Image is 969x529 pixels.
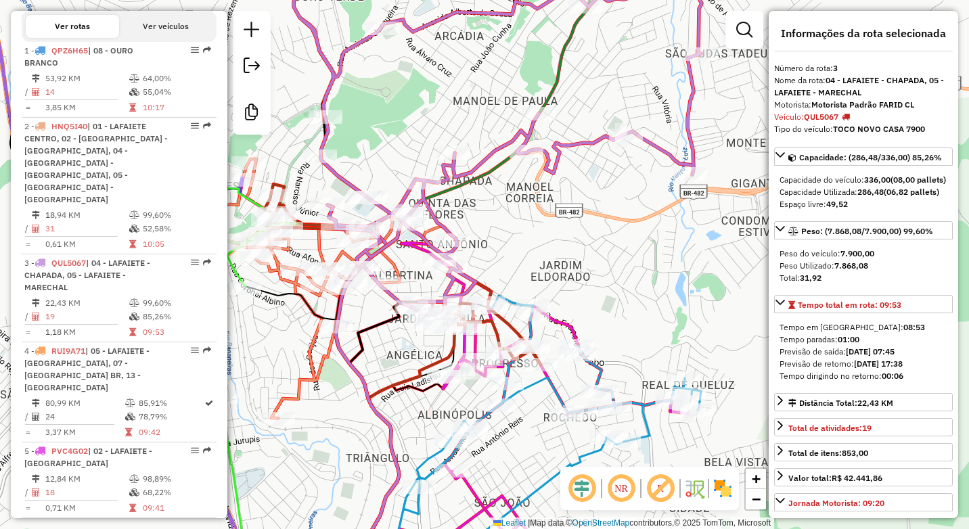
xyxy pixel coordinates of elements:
[119,15,212,38] button: Ver veículos
[788,497,884,509] div: Jornada Motorista: 09:20
[24,410,31,423] td: /
[774,62,953,74] div: Número da rota:
[32,74,40,83] i: Distância Total
[142,486,210,499] td: 68,22%
[129,225,139,233] i: % de utilização da cubagem
[774,75,944,97] strong: 04 - LAFAIETE - CHAPADA, 05 - LAFAIETE - MARECHAL
[24,45,133,68] span: 1 -
[572,518,630,528] a: OpenStreetMap
[45,501,129,515] td: 0,71 KM
[203,446,211,455] em: Rota exportada
[24,121,168,204] span: | 01 - LAFAIETE CENTRO, 02 - [GEOGRAPHIC_DATA] - [GEOGRAPHIC_DATA], 04 - [GEOGRAPHIC_DATA] - [GEO...
[854,359,903,369] strong: [DATE] 17:38
[566,472,598,505] span: Ocultar deslocamento
[129,103,136,112] i: Tempo total em rota
[142,296,210,310] td: 99,60%
[32,475,40,483] i: Distância Total
[24,346,150,392] span: 4 -
[683,478,705,499] img: Fluxo de ruas
[129,88,139,96] i: % de utilização da cubagem
[24,258,150,292] span: 3 -
[129,475,139,483] i: % de utilização do peso
[788,472,882,484] div: Valor total:
[746,469,766,489] a: Zoom in
[32,413,40,421] i: Total de Atividades
[798,300,901,310] span: Tempo total em rota: 09:53
[26,15,119,38] button: Ver rotas
[774,393,953,411] a: Distância Total:22,43 KM
[24,222,31,235] td: /
[774,99,953,111] div: Motorista:
[32,211,40,219] i: Distância Total
[774,147,953,166] a: Capacidade: (286,48/336,00) 85,26%
[833,124,925,134] strong: TOCO NOVO CASA 7900
[32,225,40,233] i: Total de Atividades
[838,334,859,344] strong: 01:00
[45,85,129,99] td: 14
[774,74,953,99] div: Nome da rota:
[24,425,31,439] td: =
[712,478,734,499] img: Exibir/Ocultar setores
[45,222,129,235] td: 31
[142,72,210,85] td: 64,00%
[780,333,947,346] div: Tempo paradas:
[774,221,953,239] a: Peso: (7.868,08/7.900,00) 99,60%
[842,113,850,121] i: Tipo do veículo ou veículo exclusivo violado
[780,272,947,284] div: Total:
[857,187,884,197] strong: 286,48
[45,410,125,423] td: 24
[780,186,947,198] div: Capacidade Utilizada:
[203,258,211,267] em: Rota exportada
[24,346,150,392] span: | 05 - LAFAIETE - [GEOGRAPHIC_DATA], 07 - [GEOGRAPHIC_DATA] BR, 13 - [GEOGRAPHIC_DATA]
[774,468,953,486] a: Valor total:R$ 42.441,86
[423,320,457,333] div: Atividade não roteirizada - SUPERMERCADO AZEVEDO
[774,295,953,313] a: Tempo total em rota: 09:53
[45,101,129,114] td: 3,85 KM
[45,425,125,439] td: 3,37 KM
[826,199,848,209] strong: 49,52
[801,226,933,236] span: Peso: (7.868,08/7.900,00) 99,60%
[834,260,868,271] strong: 7.868,08
[203,346,211,354] em: Rota exportada
[129,299,139,307] i: % de utilização do peso
[191,258,199,267] em: Opções
[51,258,86,268] span: QUL5067
[774,493,953,511] a: Jornada Motorista: 09:20
[138,410,204,423] td: 78,79%
[24,501,31,515] td: =
[788,447,868,459] div: Total de itens:
[45,72,129,85] td: 53,92 KM
[774,111,953,123] div: Veículo:
[752,470,761,487] span: +
[780,260,947,272] div: Peso Utilizado:
[191,46,199,54] em: Opções
[45,237,129,251] td: 0,61 KM
[804,112,838,122] strong: QUL5067
[446,305,480,319] div: Atividade não roteirizada - BAR DA CIDA
[780,370,947,382] div: Tempo dirigindo no retorno:
[32,399,40,407] i: Distância Total
[788,423,872,433] span: Total de atividades:
[644,472,677,505] span: Exibir rótulo
[142,325,210,339] td: 09:53
[882,371,903,381] strong: 00:06
[493,518,526,528] a: Leaflet
[774,123,953,135] div: Tipo do veículo:
[191,346,199,354] em: Opções
[205,399,213,407] i: Rota otimizada
[903,322,925,332] strong: 08:53
[142,472,210,486] td: 98,89%
[24,258,150,292] span: | 04 - LAFAIETE - CHAPADA, 05 - LAFAIETE - MARECHAL
[846,346,895,356] strong: [DATE] 07:45
[24,121,168,204] span: 2 -
[129,240,136,248] i: Tempo total em rota
[238,52,265,83] a: Exportar sessão
[774,27,953,40] h4: Informações da rota selecionada
[45,208,129,222] td: 18,94 KM
[24,237,31,251] td: =
[142,101,210,114] td: 10:17
[45,296,129,310] td: 22,43 KM
[203,46,211,54] em: Rota exportada
[51,446,88,456] span: PVC4G02
[774,316,953,388] div: Tempo total em rota: 09:53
